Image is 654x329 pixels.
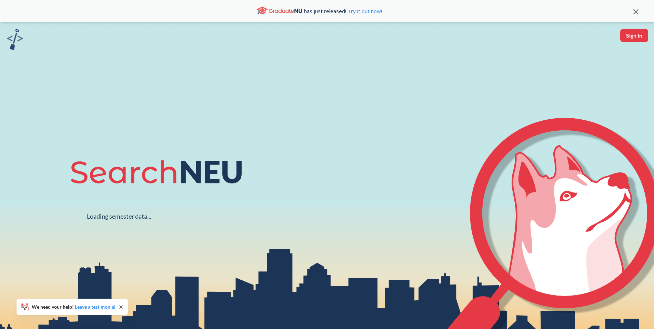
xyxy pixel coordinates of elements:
[87,212,151,220] div: Loading semester data...
[7,29,23,50] img: sandbox logo
[75,304,115,310] a: Leave a testimonial
[620,29,648,42] button: Sign In
[32,305,115,309] span: We need your help!
[346,8,382,14] a: Try it out now!
[304,7,382,15] span: has just released!
[7,29,23,52] a: sandbox logo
